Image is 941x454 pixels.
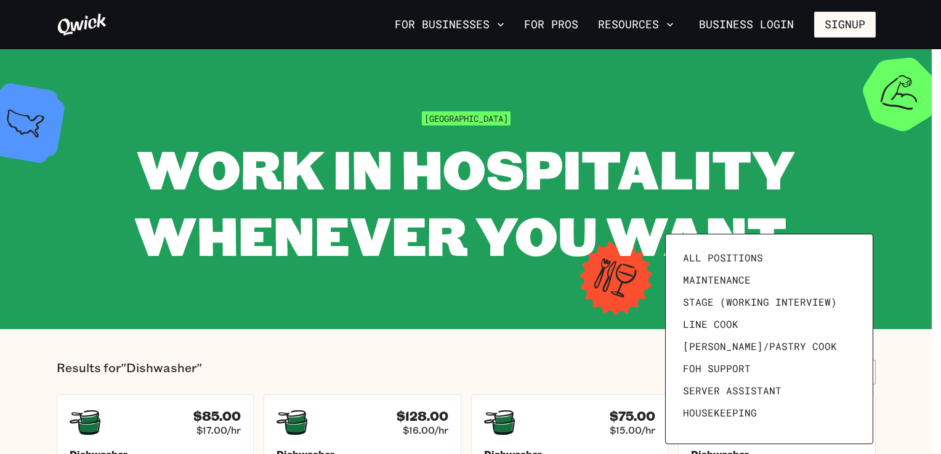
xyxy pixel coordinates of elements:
[683,384,781,397] span: Server Assistant
[683,318,738,330] span: Line Cook
[683,340,837,352] span: [PERSON_NAME]/Pastry Cook
[683,407,757,419] span: Housekeeping
[683,252,763,264] span: All Positions
[683,429,738,441] span: Prep Cook
[683,296,837,308] span: Stage (working interview)
[683,274,751,286] span: Maintenance
[678,247,860,431] ul: Filter by position
[683,362,751,375] span: FOH Support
